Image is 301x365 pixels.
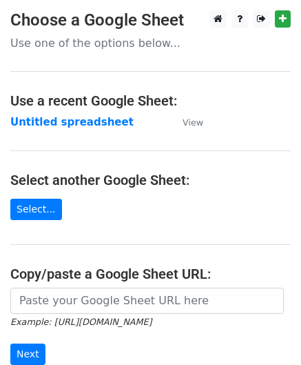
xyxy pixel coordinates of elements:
h3: Choose a Google Sheet [10,10,291,30]
small: Example: [URL][DOMAIN_NAME] [10,317,152,327]
h4: Copy/paste a Google Sheet URL: [10,266,291,282]
small: View [183,117,203,128]
a: Select... [10,199,62,220]
h4: Use a recent Google Sheet: [10,92,291,109]
a: Untitled spreadsheet [10,116,134,128]
a: View [169,116,203,128]
input: Next [10,344,45,365]
p: Use one of the options below... [10,36,291,50]
input: Paste your Google Sheet URL here [10,288,284,314]
h4: Select another Google Sheet: [10,172,291,188]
